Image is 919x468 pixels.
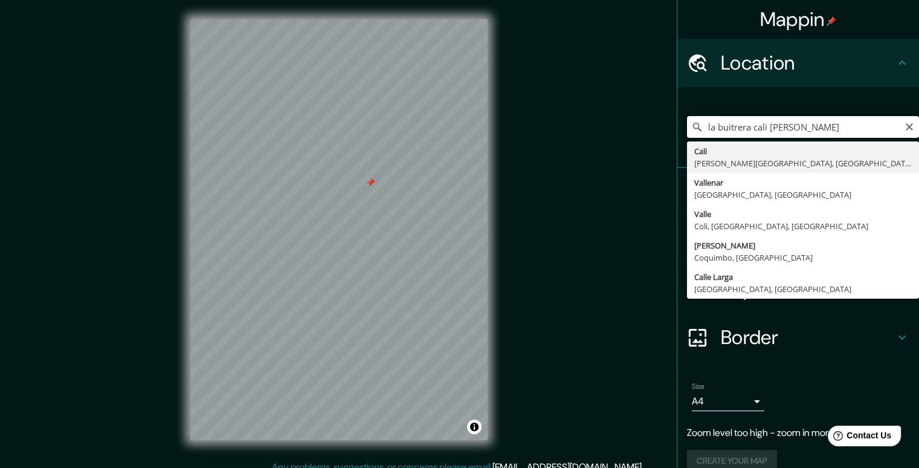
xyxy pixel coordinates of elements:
div: Pins [677,168,919,216]
input: Pick your city or area [687,116,919,138]
button: Clear [904,120,914,132]
canvas: Map [190,19,488,440]
div: Style [677,216,919,265]
img: pin-icon.png [827,16,836,26]
h4: Mappin [760,7,837,31]
div: [GEOGRAPHIC_DATA], [GEOGRAPHIC_DATA] [694,283,912,295]
div: Layout [677,265,919,313]
h4: Location [721,51,895,75]
div: [GEOGRAPHIC_DATA], [GEOGRAPHIC_DATA] [694,189,912,201]
div: A4 [692,392,764,411]
h4: Border [721,325,895,349]
div: Coquimbo, [GEOGRAPHIC_DATA] [694,252,912,264]
div: [PERSON_NAME] [694,239,912,252]
h4: Layout [721,277,895,301]
div: [PERSON_NAME][GEOGRAPHIC_DATA], [GEOGRAPHIC_DATA] [694,157,912,169]
button: Toggle attribution [467,420,482,434]
div: Border [677,313,919,362]
div: Cali [694,145,912,157]
div: Location [677,39,919,87]
div: Calle Larga [694,271,912,283]
div: Vallenar [694,177,912,189]
label: Size [692,382,705,392]
iframe: Help widget launcher [811,421,906,455]
div: Valle [694,208,912,220]
p: Zoom level too high - zoom in more [687,426,909,440]
div: Coli, [GEOGRAPHIC_DATA], [GEOGRAPHIC_DATA] [694,220,912,232]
